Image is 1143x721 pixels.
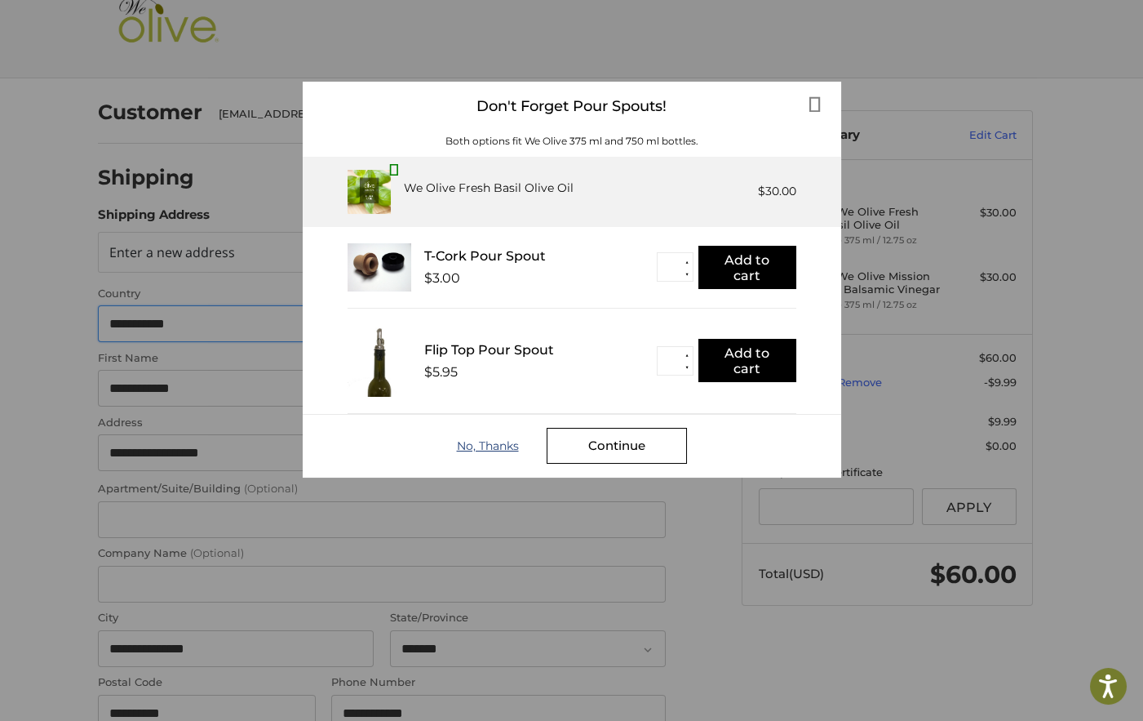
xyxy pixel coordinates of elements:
[680,256,693,268] button: ▲
[23,24,184,38] p: We're away right now. Please check back later!
[680,349,693,362] button: ▲
[348,243,411,292] img: T_Cork__22625.1711686153.233.225.jpg
[680,268,693,280] button: ▼
[457,439,547,452] div: No, Thanks
[188,21,207,41] button: Open LiveChat chat widget
[680,362,693,374] button: ▼
[547,428,687,464] div: Continue
[303,134,841,149] div: Both options fit We Olive 375 ml and 750 ml bottles.
[698,246,796,289] button: Add to cart
[758,183,796,200] div: $30.00
[303,82,841,131] div: Don't Forget Pour Spouts!
[424,342,657,358] div: Flip Top Pour Spout
[404,180,574,197] div: We Olive Fresh Basil Olive Oil
[698,339,796,382] button: Add to cart
[424,364,458,380] div: $5.95
[424,248,657,264] div: T-Cork Pour Spout
[348,325,411,397] img: FTPS_bottle__43406.1705089544.233.225.jpg
[424,270,460,286] div: $3.00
